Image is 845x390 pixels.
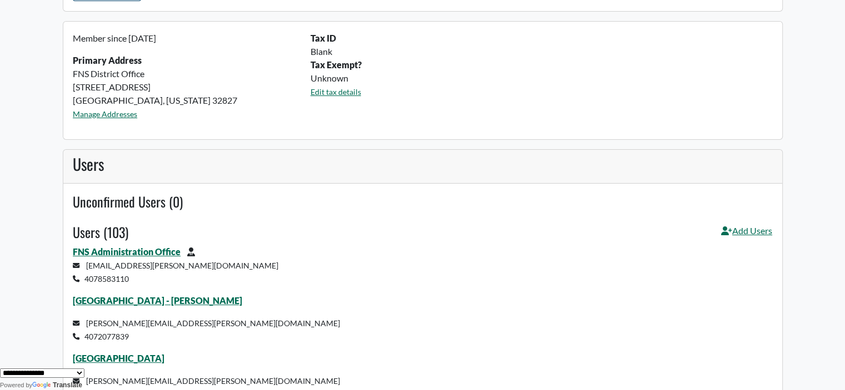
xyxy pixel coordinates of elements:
[66,32,304,129] div: FNS District Office [STREET_ADDRESS] [GEOGRAPHIC_DATA], [US_STATE] 32827
[311,59,362,70] b: Tax Exempt?
[311,33,336,43] b: Tax ID
[73,155,772,174] h3: Users
[32,382,53,389] img: Google Translate
[73,194,772,210] h4: Unconfirmed Users (0)
[304,72,779,85] div: Unknown
[311,87,361,97] a: Edit tax details
[73,55,142,65] strong: Primary Address
[73,295,242,306] a: [GEOGRAPHIC_DATA] - [PERSON_NAME]
[73,32,297,45] p: Member since [DATE]
[721,224,772,245] a: Add Users
[73,353,164,363] a: [GEOGRAPHIC_DATA]
[73,109,137,119] a: Manage Addresses
[32,381,82,389] a: Translate
[73,261,278,283] small: [EMAIL_ADDRESS][PERSON_NAME][DOMAIN_NAME] 4078583110
[73,224,128,240] h4: Users (103)
[73,318,340,341] small: [PERSON_NAME][EMAIL_ADDRESS][PERSON_NAME][DOMAIN_NAME] 4072077839
[304,45,779,58] div: Blank
[73,246,181,257] a: FNS Administration Office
